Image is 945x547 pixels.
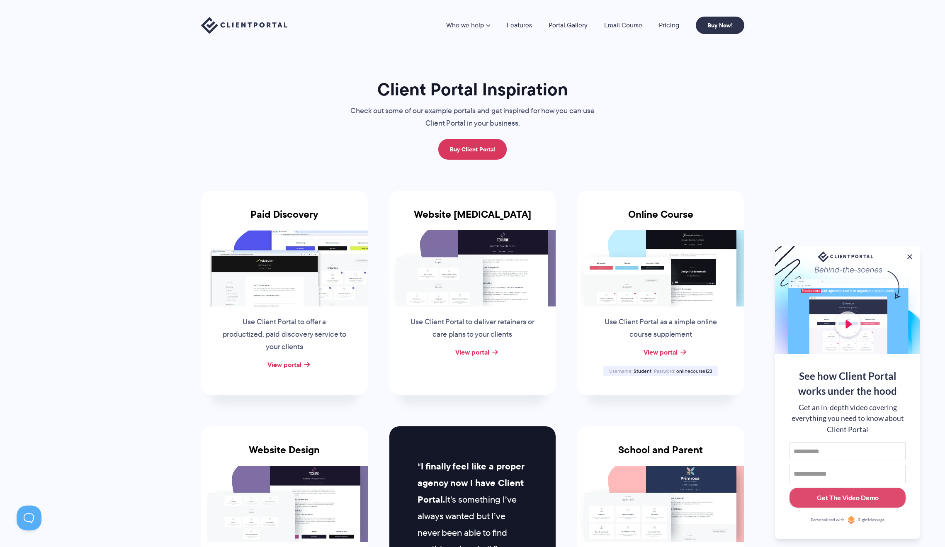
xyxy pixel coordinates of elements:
span: Password [654,367,675,374]
div: Get an in-depth video covering everything you need to know about Client Portal [790,402,906,435]
a: View portal [644,347,678,357]
div: Get The Video Demo [817,493,879,503]
span: Student [634,367,651,374]
a: View portal [455,347,489,357]
h3: Website [MEDICAL_DATA] [389,209,556,230]
a: Buy Now! [696,17,744,34]
p: Check out some of our example portals and get inspired for how you can use Client Portal in your ... [334,105,612,130]
h3: Online Course [577,209,744,230]
div: See how Client Portal works under the hood [790,369,906,399]
span: Username [609,367,632,374]
a: Personalized withRightMessage [790,516,906,524]
span: RightMessage [858,517,884,523]
p: Use Client Portal to offer a productized, paid discovery service to your clients [221,316,347,353]
h3: School and Parent [577,444,744,466]
span: Personalized with [811,517,845,523]
a: Portal Gallery [549,22,588,29]
h3: Paid Discovery [201,209,368,230]
iframe: Toggle Customer Support [17,506,41,530]
a: Who we help [446,22,490,29]
a: View portal [267,360,301,370]
p: Use Client Portal to deliver retainers or care plans to your clients [409,316,535,341]
span: onlinecourse123 [676,367,712,374]
p: Use Client Portal as a simple online course supplement [598,316,724,341]
img: Personalized with RightMessage [847,516,855,524]
h1: Client Portal Inspiration [334,78,612,100]
a: Features [507,22,532,29]
a: Email Course [604,22,642,29]
strong: I finally feel like a proper agency now I have Client Portal. [418,459,524,506]
h3: Website Design [201,444,368,466]
a: Pricing [659,22,679,29]
a: Buy Client Portal [438,139,507,160]
button: Get The Video Demo [790,488,906,508]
